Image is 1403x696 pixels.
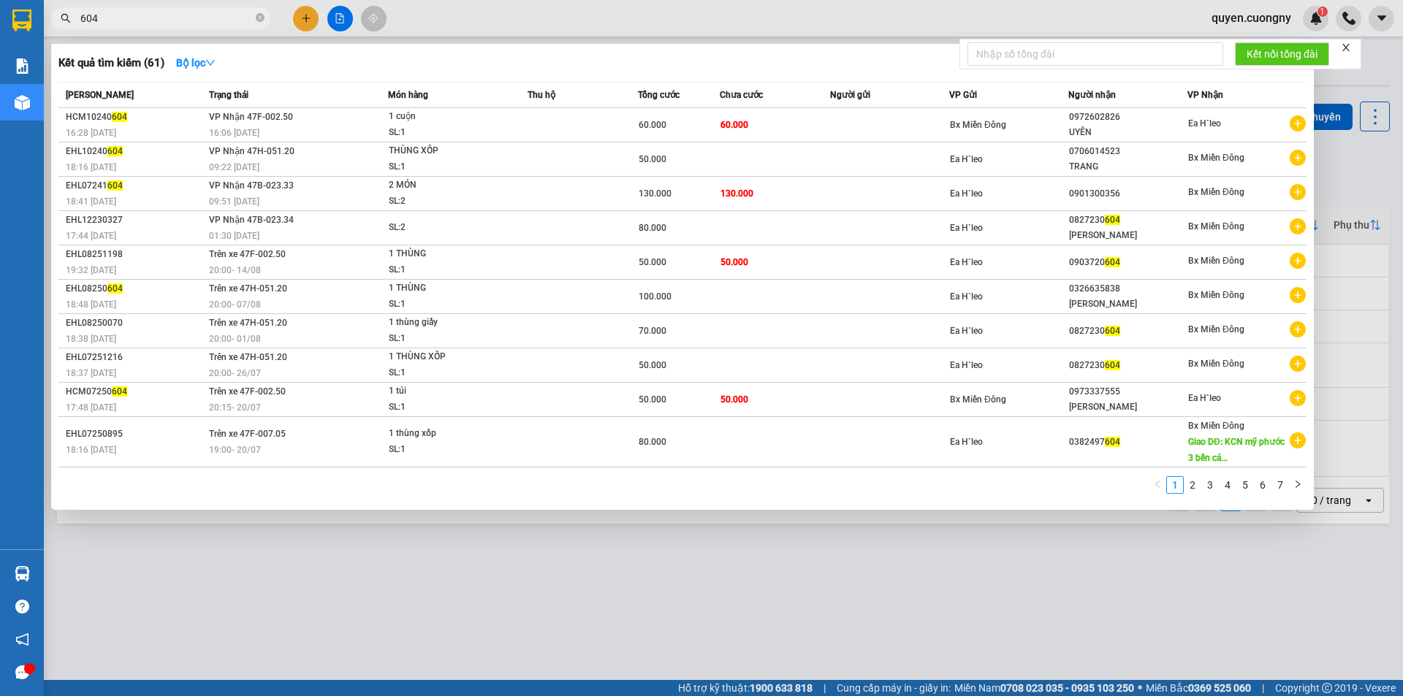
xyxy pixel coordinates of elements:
[112,386,127,397] span: 604
[389,194,498,210] div: SL: 2
[107,146,123,156] span: 604
[15,58,30,74] img: solution-icon
[1290,321,1306,337] span: plus-circle
[1069,186,1187,202] div: 0901300356
[66,281,205,297] div: EHL08250
[1290,218,1306,234] span: plus-circle
[967,42,1223,66] input: Nhập số tổng đài
[1069,281,1187,297] div: 0326635838
[1068,90,1116,100] span: Người nhận
[15,632,29,646] span: notification
[66,384,205,399] div: HCM07250
[15,665,29,679] span: message
[1188,393,1221,403] span: Ea H`leo
[209,231,259,241] span: 01:30 [DATE]
[112,112,127,122] span: 604
[950,120,1006,130] span: Bx Miền Đông
[1290,115,1306,131] span: plus-circle
[1188,421,1244,431] span: Bx Miền Đông
[389,246,498,262] div: 1 THÙNG
[66,213,205,228] div: EHL12230327
[209,402,261,413] span: 20:15 - 20/07
[1236,476,1254,494] li: 5
[15,600,29,613] span: question-circle
[389,220,498,236] div: SL: 2
[1188,290,1244,300] span: Bx Miền Đông
[66,178,205,194] div: EHL07241
[66,350,205,365] div: EHL07251216
[1187,90,1223,100] span: VP Nhận
[389,365,498,381] div: SL: 1
[950,223,983,233] span: Ea H`leo
[389,399,498,416] div: SL: 1
[389,143,498,159] div: THÙNG XỐP
[66,196,116,207] span: 18:41 [DATE]
[12,9,31,31] img: logo-vxr
[720,394,748,405] span: 50.000
[1290,356,1306,372] span: plus-circle
[66,231,116,241] span: 17:44 [DATE]
[1069,110,1187,125] div: 0972602826
[1188,359,1244,369] span: Bx Miền Đông
[209,429,286,439] span: Trên xe 47F-007.05
[176,57,216,69] strong: Bộ lọc
[1235,42,1329,66] button: Kết nối tổng đài
[1069,228,1187,243] div: [PERSON_NAME]
[639,120,666,130] span: 60.000
[209,368,261,378] span: 20:00 - 26/07
[389,349,498,365] div: 1 THÙNG XỐP
[950,326,983,336] span: Ea H`leo
[389,442,498,458] div: SL: 1
[389,177,498,194] div: 2 MÓN
[1153,480,1162,489] span: left
[209,299,261,310] span: 20:00 - 07/08
[720,120,748,130] span: 60.000
[66,247,205,262] div: EHL08251198
[389,426,498,442] div: 1 thùng xốp
[1069,399,1187,415] div: [PERSON_NAME]
[528,90,555,100] span: Thu hộ
[1289,476,1307,494] button: right
[1069,213,1187,228] div: 0827230
[1069,159,1187,175] div: TRANG
[639,154,666,164] span: 50.000
[1185,477,1201,493] a: 2
[639,326,666,336] span: 70.000
[209,146,294,156] span: VP Nhận 47H-051.20
[1069,384,1187,399] div: 0973337555
[66,368,116,378] span: 18:37 [DATE]
[950,437,983,447] span: Ea H`leo
[1149,476,1166,494] button: left
[1188,187,1244,197] span: Bx Miền Đông
[389,383,498,399] div: 1 túi
[66,299,116,310] span: 18:48 [DATE]
[107,180,123,191] span: 604
[66,445,116,455] span: 18:16 [DATE]
[1069,255,1187,270] div: 0903720
[1167,477,1183,493] a: 1
[1289,476,1307,494] li: Next Page
[950,257,983,267] span: Ea H`leo
[950,394,1006,405] span: Bx Miền Đông
[639,291,672,302] span: 100.000
[1069,144,1187,159] div: 0706014523
[58,56,164,71] h3: Kết quả tìm kiếm ( 61 )
[1105,360,1120,370] span: 604
[639,360,666,370] span: 50.000
[950,154,983,164] span: Ea H`leo
[1290,253,1306,269] span: plus-circle
[1202,477,1218,493] a: 3
[164,51,227,74] button: Bộ lọcdown
[389,331,498,347] div: SL: 1
[639,257,666,267] span: 50.000
[1166,476,1184,494] li: 1
[66,128,116,138] span: 16:28 [DATE]
[1105,257,1120,267] span: 604
[1219,476,1236,494] li: 4
[209,265,261,275] span: 20:00 - 14/08
[1069,358,1187,373] div: 0827230
[66,90,134,100] span: [PERSON_NAME]
[66,334,116,344] span: 18:38 [DATE]
[1290,184,1306,200] span: plus-circle
[1069,435,1187,450] div: 0382497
